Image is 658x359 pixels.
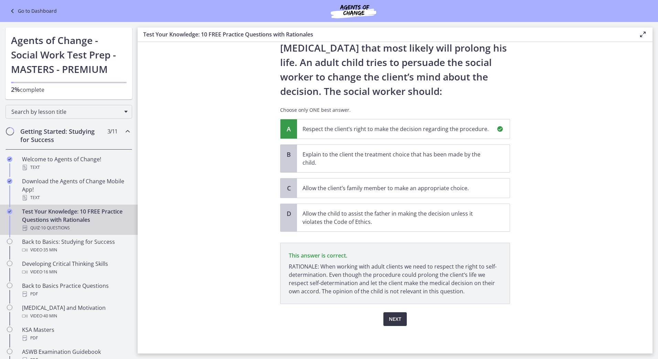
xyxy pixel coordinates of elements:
h3: Test Your Knowledge: 10 FREE Practice Questions with Rationales [143,30,628,39]
span: This answer is correct. [289,252,347,259]
span: Search by lesson title [11,108,121,116]
div: Text [22,163,129,172]
div: [MEDICAL_DATA] and Motivation [22,304,129,320]
div: KSA Masters [22,326,129,342]
img: Agents of Change Social Work Test Prep [312,3,395,19]
span: B [285,150,293,159]
div: Test Your Knowledge: 10 FREE Practice Questions with Rationales [22,207,129,232]
div: Back to Basics: Studying for Success [22,238,129,254]
div: Text [22,194,129,202]
div: Video [22,268,129,276]
div: Developing Critical Thinking Skills [22,260,129,276]
span: · 40 min [42,312,57,320]
i: Completed [7,156,12,162]
span: · 10 Questions [40,224,70,232]
span: A [285,125,293,133]
div: Quiz [22,224,129,232]
div: Welcome to Agents of Change! [22,155,129,172]
h1: Agents of Change - Social Work Test Prep - MASTERS - PREMIUM [11,33,127,76]
p: Allow the client’s family member to make an appropriate choice. [303,184,490,192]
div: Back to Basics Practice Questions [22,282,129,298]
p: Explain to the client the treatment choice that has been made by the child. [303,150,490,167]
a: Go to Dashboard [8,7,57,15]
i: Completed [7,209,12,214]
i: Completed [7,178,12,184]
p: Respect the client’s right to make the decision regarding the procedure. [303,125,490,133]
p: Allow the child to assist the father in making the decision unless it violates the Code of Ethics. [303,209,490,226]
div: PDF [22,290,129,298]
div: Video [22,246,129,254]
span: 3 / 11 [107,127,117,135]
p: RATIONALE: When working with adult clients we need to respect the right to self-determination. Ev... [289,262,501,295]
span: D [285,209,293,218]
span: · 35 min [42,246,57,254]
span: · 16 min [42,268,57,276]
p: complete [11,85,127,94]
span: 2% [11,85,20,94]
div: PDF [22,334,129,342]
span: Next [389,315,401,323]
p: Choose only ONE best answer. [280,107,510,113]
span: C [285,184,293,192]
div: Search by lesson title [6,105,132,119]
h2: Getting Started: Studying for Success [20,127,104,144]
button: Next [383,312,407,326]
div: Download the Agents of Change Mobile App! [22,177,129,202]
div: Video [22,312,129,320]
